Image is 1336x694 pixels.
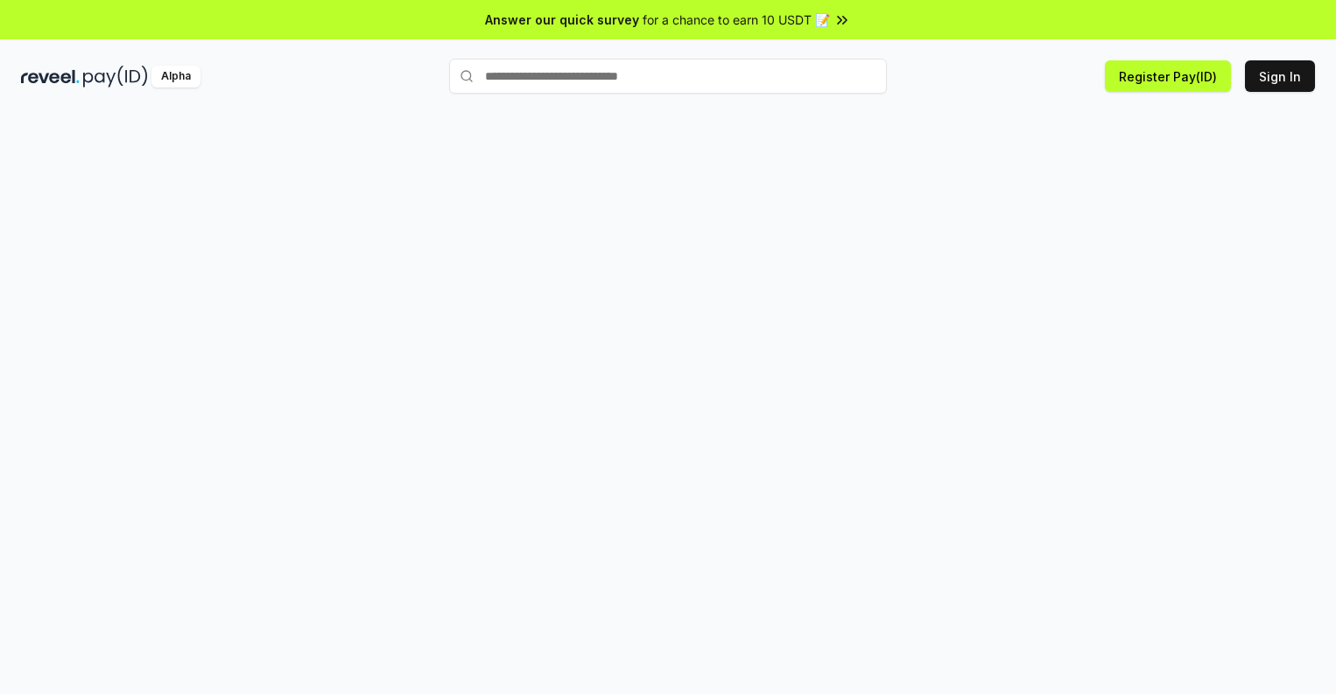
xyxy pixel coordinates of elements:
[83,66,148,88] img: pay_id
[643,11,830,29] span: for a chance to earn 10 USDT 📝
[485,11,639,29] span: Answer our quick survey
[21,66,80,88] img: reveel_dark
[1105,60,1231,92] button: Register Pay(ID)
[151,66,200,88] div: Alpha
[1245,60,1315,92] button: Sign In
